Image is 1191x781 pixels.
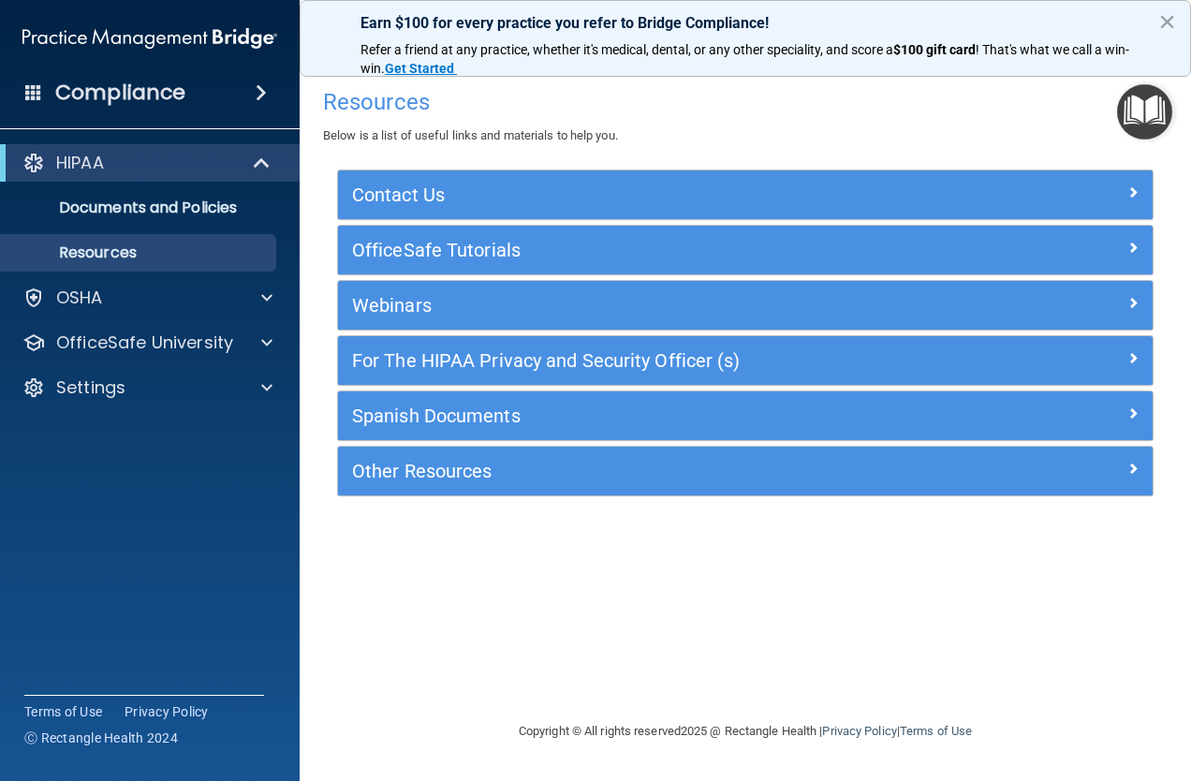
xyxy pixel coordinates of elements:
[360,42,893,57] span: Refer a friend at any practice, whether it's medical, dental, or any other speciality, and score a
[22,332,272,354] a: OfficeSafe University
[1158,7,1176,37] button: Close
[22,20,277,57] img: PMB logo
[12,243,268,262] p: Resources
[56,376,125,399] p: Settings
[900,724,972,738] a: Terms of Use
[893,42,976,57] strong: $100 gift card
[55,80,185,106] h4: Compliance
[352,235,1139,265] a: OfficeSafe Tutorials
[56,332,233,354] p: OfficeSafe University
[352,405,935,426] h5: Spanish Documents
[385,61,457,76] a: Get Started
[360,14,1130,32] p: Earn $100 for every practice you refer to Bridge Compliance!
[125,702,209,721] a: Privacy Policy
[822,724,896,738] a: Privacy Policy
[22,152,272,174] a: HIPAA
[404,701,1087,761] div: Copyright © All rights reserved 2025 @ Rectangle Health | |
[352,184,935,205] h5: Contact Us
[323,90,1168,114] h4: Resources
[22,287,272,309] a: OSHA
[24,729,178,747] span: Ⓒ Rectangle Health 2024
[352,350,935,371] h5: For The HIPAA Privacy and Security Officer (s)
[22,376,272,399] a: Settings
[323,128,618,142] span: Below is a list of useful links and materials to help you.
[352,461,935,481] h5: Other Resources
[1117,84,1172,140] button: Open Resource Center
[12,199,268,217] p: Documents and Policies
[352,401,1139,431] a: Spanish Documents
[56,287,103,309] p: OSHA
[352,240,935,260] h5: OfficeSafe Tutorials
[352,456,1139,486] a: Other Resources
[360,42,1129,76] span: ! That's what we call a win-win.
[56,152,104,174] p: HIPAA
[352,346,1139,376] a: For The HIPAA Privacy and Security Officer (s)
[352,290,1139,320] a: Webinars
[24,702,102,721] a: Terms of Use
[352,180,1139,210] a: Contact Us
[352,295,935,316] h5: Webinars
[385,61,454,76] strong: Get Started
